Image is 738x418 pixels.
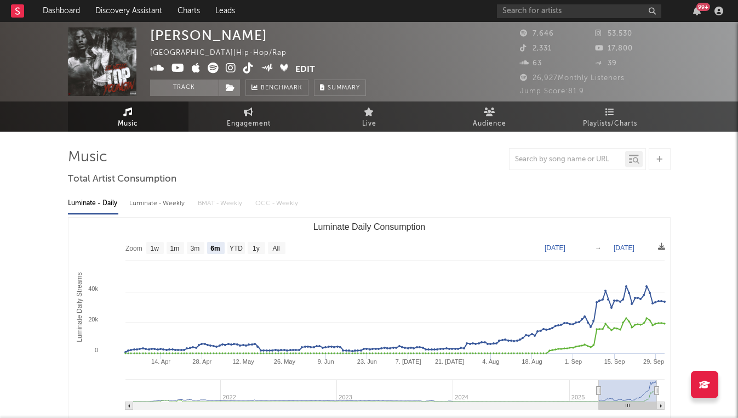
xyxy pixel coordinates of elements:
text: 1y [253,245,260,252]
text: Luminate Daily Streams [75,272,83,342]
span: Live [362,117,376,131]
text: 18. Aug [522,358,542,365]
div: [PERSON_NAME] [150,27,267,43]
a: Live [309,101,430,132]
text: 20k [88,316,98,323]
text: 3m [190,245,199,252]
text: 28. Apr [192,358,211,365]
input: Search for artists [497,4,661,18]
text: Zoom [125,245,142,252]
span: Benchmark [261,82,302,95]
text: 14. Apr [151,358,170,365]
button: 99+ [693,7,701,15]
input: Search by song name or URL [510,155,625,164]
button: Summary [314,80,366,96]
text: 4. Aug [482,358,499,365]
span: 7,646 [520,30,554,37]
span: 26,927 Monthly Listeners [520,75,625,82]
text: 40k [88,285,98,292]
span: 53,530 [595,30,632,37]
div: 99 + [696,3,710,11]
span: Summary [328,85,360,91]
text: 1w [150,245,159,252]
text: 9. Jun [317,358,334,365]
a: Playlists/Charts [550,101,671,132]
text: [DATE] [545,244,565,252]
span: Total Artist Consumption [68,173,176,186]
text: 0 [94,347,98,353]
span: 17,800 [595,45,633,52]
a: Audience [430,101,550,132]
text: 1m [170,245,179,252]
span: Playlists/Charts [583,117,637,131]
span: 63 [520,60,542,67]
span: Jump Score: 81.9 [520,88,584,95]
span: Engagement [227,117,271,131]
a: Engagement [188,101,309,132]
text: 6m [210,245,220,252]
text: 7. [DATE] [395,358,421,365]
text: YTD [229,245,242,252]
text: Luminate Daily Consumption [313,222,425,231]
span: Audience [473,117,506,131]
text: 1. Sep [564,358,582,365]
span: 2,331 [520,45,552,52]
span: Music [118,117,138,131]
button: Track [150,80,219,96]
text: 21. [DATE] [434,358,464,365]
button: Edit [295,63,315,76]
text: [DATE] [614,244,634,252]
text: 15. Sep [604,358,625,365]
text: → [595,244,602,252]
text: 26. May [273,358,295,365]
text: 29. Sep [643,358,664,365]
a: Benchmark [245,80,308,96]
a: Music [68,101,188,132]
span: 39 [595,60,617,67]
text: 12. May [232,358,254,365]
div: Luminate - Weekly [129,194,187,213]
div: [GEOGRAPHIC_DATA] | Hip-Hop/Rap [150,47,299,60]
text: 23. Jun [357,358,376,365]
text: All [272,245,279,252]
div: Luminate - Daily [68,194,118,213]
